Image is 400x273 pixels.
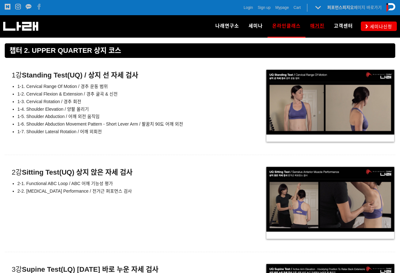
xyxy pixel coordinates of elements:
a: 나래연구소 [211,15,244,37]
a: Login [244,4,253,11]
span: 1-6. Shoulder Abduction Movement Pattern - Short Lever Arm / 팔꿈치 90도 어깨 외전 [17,121,183,127]
span: 2강 [5,168,133,176]
span: 1-7. Shoulder Lateral Rotation / 어깨 외회전 [17,129,102,134]
span: 매거진 [310,23,324,29]
span: 고객센터 [334,23,353,29]
span: 1-5. Shoulder Abduction / 어깨 외전 움직임 [17,114,100,119]
span: 챕터 2. UPPER QUARTER 상지 코스 [9,47,121,54]
a: 온라인클래스 [268,15,305,37]
strong: Sitting Test(UQ) 상지 앉은 자세 검사 [22,168,132,176]
a: Cart [293,4,301,11]
span: 1강 [5,71,138,79]
span: 1-2. Cervical Flexion & Extension / 경추 굴곡 & 신전 [17,91,118,96]
a: 고객센터 [329,15,358,37]
a: 매거진 [305,15,329,37]
span: 1-3. Cervical Rotation / 경추 회전 [17,99,81,104]
a: Sign up [258,4,271,11]
a: 세미나 [244,15,268,37]
span: 1-1. Cervical Range Of Motion / 경추 운동 범위 [17,84,108,89]
a: 퍼포먼스피지오페이지 바로가기 [327,5,382,10]
span: 세미나 [249,23,263,29]
strong: Standing Test(UQ) / 상지 선 자세 검사 [22,71,138,79]
span: 세미나신청 [368,23,392,30]
strong: 퍼포먼스피지오 [327,5,354,10]
span: 온라인클래스 [272,21,301,31]
span: 2-2. [MEDICAL_DATA] Performance / 전거근 퍼포먼스 검사 [17,189,132,194]
a: Mypage [275,4,289,11]
span: 나래연구소 [215,23,239,29]
span: 1-4. Shoulder Elevation / 양팔 올리기 [17,107,89,112]
a: 세미나신청 [361,22,397,31]
span: 2-1. Functional ABC Loop / ABC 어깨 기능성 평가 [17,181,113,186]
